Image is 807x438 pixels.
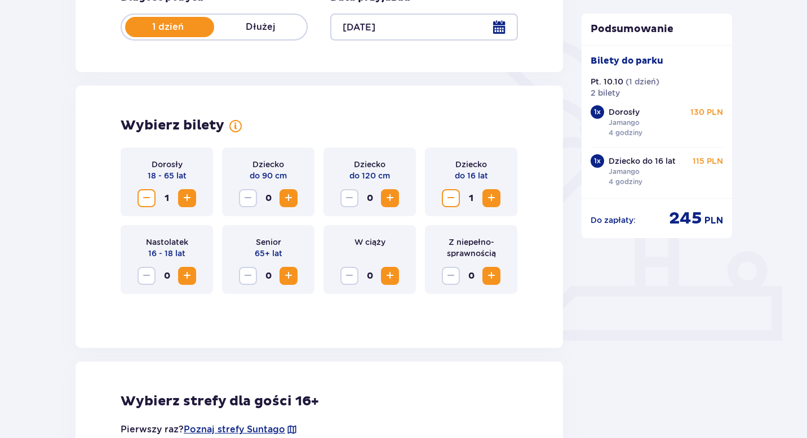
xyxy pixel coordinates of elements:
span: 0 [462,267,480,285]
p: do 120 cm [349,170,390,181]
span: PLN [704,214,723,227]
span: 0 [158,267,176,285]
span: 0 [361,189,379,207]
button: Zwiększ [178,189,196,207]
a: Poznaj strefy Suntago [184,423,285,436]
button: Zmniejsz [442,189,460,207]
p: Podsumowanie [582,23,733,36]
p: 65+ lat [255,248,282,259]
p: Do zapłaty : [591,214,636,226]
p: 1 dzień [122,21,214,33]
p: W ciąży [354,236,385,248]
p: 4 godziny [609,128,642,138]
p: Dorosły [152,159,183,170]
p: 115 PLN [693,155,723,167]
button: Zmniejsz [239,267,257,285]
p: Pierwszy raz? [121,423,298,436]
p: do 90 cm [250,170,287,181]
p: Dłużej [214,21,307,33]
div: 1 x [591,105,604,119]
button: Zwiększ [482,189,500,207]
button: Zwiększ [381,267,399,285]
p: Z niepełno­sprawnością [434,236,508,259]
span: 1 [158,189,176,207]
p: Senior [256,236,281,248]
span: 1 [462,189,480,207]
button: Zmniejsz [138,189,156,207]
button: Zmniejsz [442,267,460,285]
p: Bilety do parku [591,55,663,67]
p: Jamango [609,167,640,177]
button: Zwiększ [178,267,196,285]
p: 16 - 18 lat [148,248,185,259]
p: Dorosły [609,106,640,118]
span: 0 [361,267,379,285]
h2: Wybierz strefy dla gości 16+ [121,393,518,410]
button: Zwiększ [482,267,500,285]
p: 18 - 65 lat [148,170,187,181]
p: do 16 lat [455,170,488,181]
p: Jamango [609,118,640,128]
p: 4 godziny [609,177,642,187]
p: Dziecko do 16 lat [609,155,676,167]
button: Zwiększ [280,189,298,207]
p: Dziecko [455,159,487,170]
div: 1 x [591,154,604,168]
button: Zwiększ [280,267,298,285]
button: Zmniejsz [340,189,358,207]
button: Zwiększ [381,189,399,207]
p: Dziecko [252,159,284,170]
p: Nastolatek [146,236,188,248]
span: 0 [259,267,277,285]
p: 130 PLN [690,106,723,118]
p: Dziecko [354,159,385,170]
p: 2 bilety [591,87,620,99]
h2: Wybierz bilety [121,117,224,134]
span: 0 [259,189,277,207]
p: Pt. 10.10 [591,76,623,87]
button: Zmniejsz [239,189,257,207]
button: Zmniejsz [340,267,358,285]
p: ( 1 dzień ) [626,76,659,87]
span: 245 [669,208,702,229]
button: Zmniejsz [138,267,156,285]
